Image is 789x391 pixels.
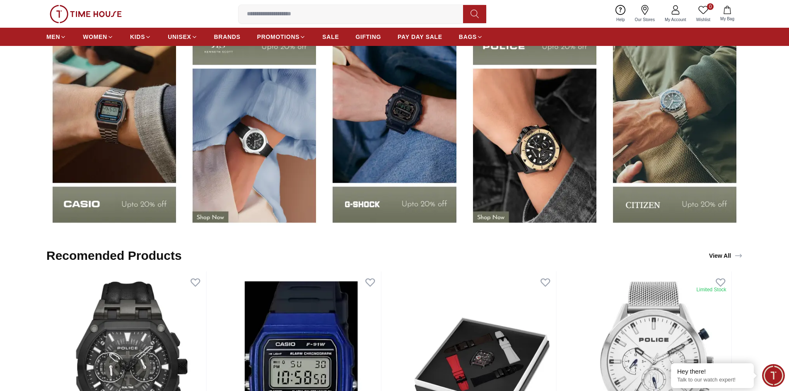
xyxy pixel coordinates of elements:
[130,33,145,41] span: KIDS
[322,33,339,41] span: SALE
[677,377,748,384] p: Talk to our watch expert!
[630,3,660,24] a: Our Stores
[214,33,241,41] span: BRANDS
[398,29,442,44] a: PAY DAY SALE
[257,33,300,41] span: PROMOTIONS
[83,33,107,41] span: WOMEN
[46,29,66,44] a: MEN
[186,19,322,232] img: Shop By Brands - Casio- UAE
[607,19,743,232] img: Shop by Brands - Ecstacy - UAE
[50,5,122,23] img: ...
[459,29,483,44] a: BAGS
[326,19,462,232] img: Shop By Brands -Tornado - UAE
[707,250,744,261] a: View All
[677,367,748,376] div: Hey there!
[46,33,60,41] span: MEN
[398,33,442,41] span: PAY DAY SALE
[355,29,381,44] a: GIFTING
[715,4,739,24] button: My Bag
[691,3,715,24] a: 0Wishlist
[257,29,306,44] a: PROMOTIONS
[322,29,339,44] a: SALE
[613,17,628,23] span: Help
[46,19,182,232] img: Shop by Brands - Quantum- UAE
[467,19,603,232] img: Shop By Brands - Carlton- UAE
[762,364,785,387] div: Chat Widget
[214,29,241,44] a: BRANDS
[130,29,151,44] a: KIDS
[632,17,658,23] span: Our Stores
[661,17,690,23] span: My Account
[83,29,113,44] a: WOMEN
[707,3,714,10] span: 0
[46,248,182,263] h2: Recomended Products
[611,3,630,24] a: Help
[693,17,714,23] span: Wishlist
[459,33,477,41] span: BAGS
[355,33,381,41] span: GIFTING
[717,16,738,22] span: My Bag
[168,29,197,44] a: UNISEX
[168,33,191,41] span: UNISEX
[697,286,726,293] div: Limited Stock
